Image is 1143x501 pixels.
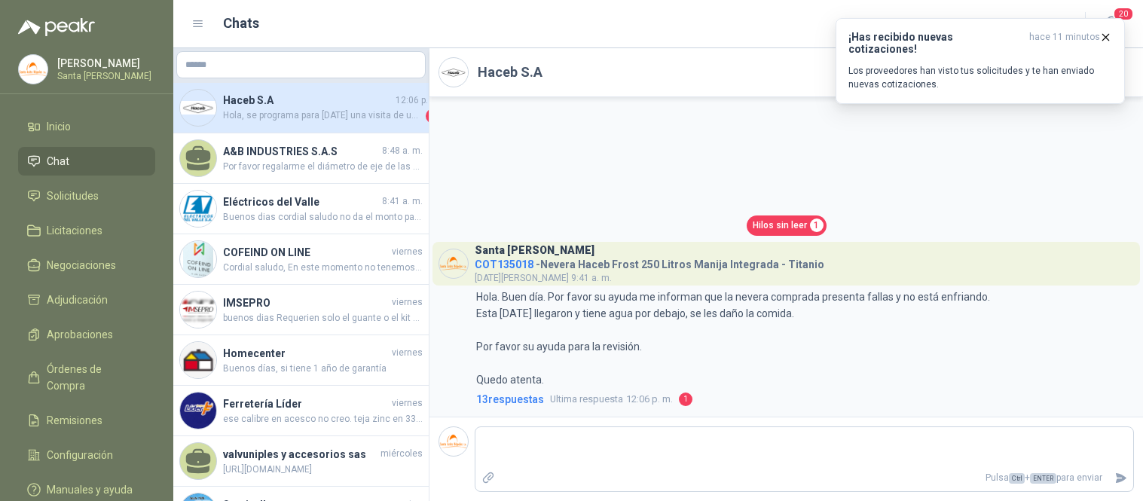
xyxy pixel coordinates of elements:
a: Company LogoFerretería Líderviernesese calibre en acesco no creo. teja zinc en 33/34 o en 35 [173,386,429,436]
span: 12:06 p. m. [550,392,673,407]
span: Inicio [47,118,71,135]
span: 1 [679,393,692,406]
span: Ctrl [1009,473,1025,484]
span: viernes [392,346,423,360]
a: Chat [18,147,155,176]
h4: Ferretería Líder [223,396,389,412]
h3: Santa [PERSON_NAME] [475,246,594,255]
span: Chat [47,153,69,170]
a: Remisiones [18,406,155,435]
span: Órdenes de Compra [47,361,141,394]
a: Company LogoEléctricos del Valle8:41 a. m.Buenos dias cordial saludo no da el monto para despacho... [173,184,429,234]
span: Solicitudes [47,188,99,204]
p: Santa [PERSON_NAME] [57,72,151,81]
a: Licitaciones [18,216,155,245]
span: ese calibre en acesco no creo. teja zinc en 33/34 o en 35 [223,412,423,426]
span: Configuración [47,447,113,463]
span: Remisiones [47,412,102,429]
span: 1 [810,218,824,232]
h4: Eléctricos del Valle [223,194,379,210]
p: [PERSON_NAME] [57,58,151,69]
span: Adjudicación [47,292,108,308]
span: hace 11 minutos [1029,31,1100,55]
h4: valvuniples y accesorios sas [223,446,377,463]
span: Manuales y ayuda [47,481,133,498]
span: 8:48 a. m. [382,144,423,158]
span: Por favor regalarme el diámetro de eje de las chumacera por favor. [223,160,423,174]
button: ¡Has recibido nuevas cotizaciones!hace 11 minutos Los proveedores han visto tus solicitudes y te ... [836,18,1125,104]
span: 13 respuesta s [476,391,544,408]
h4: Homecenter [223,345,389,362]
img: Company Logo [180,342,216,378]
img: Company Logo [180,90,216,126]
h4: COFEIND ON LINE [223,244,389,261]
img: Company Logo [180,292,216,328]
a: Inicio [18,112,155,141]
span: 20 [1113,7,1134,21]
h4: A&B INDUSTRIES S.A.S [223,143,379,160]
label: Adjuntar archivos [475,465,501,491]
span: Aprobaciones [47,326,113,343]
span: Ultima respuesta [550,392,623,407]
h2: Haceb S.A [478,62,542,83]
img: Company Logo [19,55,47,84]
img: Company Logo [439,427,468,456]
a: Configuración [18,441,155,469]
img: Company Logo [439,58,468,87]
span: Buenos dias cordial saludo no da el monto para despacho gracias [223,210,423,225]
img: Company Logo [439,249,468,278]
a: Company LogoHomecenterviernesBuenos días, si tiene 1 año de garantía [173,335,429,386]
span: miércoles [380,447,423,461]
span: viernes [392,396,423,411]
a: Negociaciones [18,251,155,280]
span: [URL][DOMAIN_NAME] [223,463,423,477]
p: Los proveedores han visto tus solicitudes y te han enviado nuevas cotizaciones. [848,64,1112,91]
span: Negociaciones [47,257,116,273]
a: Company LogoIMSEPROviernesbuenos dias Requerien solo el guante o el kit completo , con pruebas de... [173,285,429,335]
span: 8:41 a. m. [382,194,423,209]
span: viernes [392,295,423,310]
span: ENTER [1030,473,1056,484]
button: 20 [1098,11,1125,38]
span: [DATE][PERSON_NAME] 9:41 a. m. [475,273,612,283]
a: Solicitudes [18,182,155,210]
span: viernes [392,245,423,259]
p: Pulsa + para enviar [501,465,1109,491]
a: Hilos sin leer1 [747,215,827,236]
h4: IMSEPRO [223,295,389,311]
span: 1 [426,108,441,124]
span: buenos dias Requerien solo el guante o el kit completo , con pruebas de testeo incluido muchas gr... [223,311,423,325]
a: Aprobaciones [18,320,155,349]
span: COT135018 [475,258,533,270]
img: Company Logo [180,191,216,227]
span: Hilos sin leer [753,218,807,233]
span: Hola, se programa para [DATE] una visita de un técnica experto para revisar el caso y ver los pas... [223,108,423,124]
span: 12:06 p. m. [396,93,441,108]
button: Enviar [1108,465,1133,491]
span: Cordial saludo, En este momento no tenemos unidades disponibles del equipo solicitado, por ende p... [223,261,423,275]
h3: ¡Has recibido nuevas cotizaciones! [848,31,1023,55]
a: 13respuestasUltima respuesta12:06 p. m.1 [473,391,1134,408]
span: Licitaciones [47,222,102,239]
a: Adjudicación [18,286,155,314]
span: Buenos días, si tiene 1 año de garantía [223,362,423,376]
img: Company Logo [180,241,216,277]
a: Company LogoHaceb S.A12:06 p. m.Hola, se programa para [DATE] una visita de un técnica experto pa... [173,83,429,133]
p: Hola. Buen día. Por favor su ayuda me informan que la nevera comprada presenta fallas y no está e... [476,289,992,388]
img: Company Logo [180,393,216,429]
a: A&B INDUSTRIES S.A.S8:48 a. m.Por favor regalarme el diámetro de eje de las chumacera por favor. [173,133,429,184]
a: Órdenes de Compra [18,355,155,400]
h4: - Nevera Haceb Frost 250 Litros Manija Integrada - Titanio [475,255,824,269]
a: valvuniples y accesorios sasmiércoles[URL][DOMAIN_NAME] [173,436,429,487]
a: Company LogoCOFEIND ON LINEviernesCordial saludo, En este momento no tenemos unidades disponibles... [173,234,429,285]
img: Logo peakr [18,18,95,36]
h1: Chats [223,13,259,34]
h4: Haceb S.A [223,92,393,108]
